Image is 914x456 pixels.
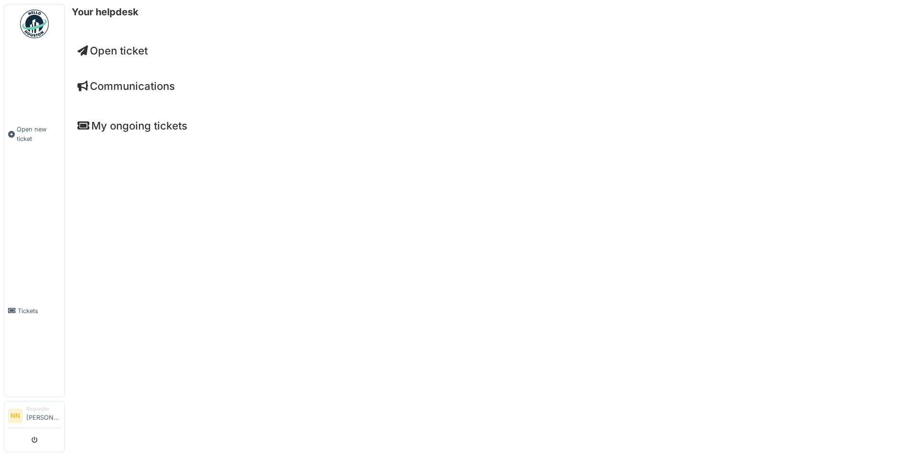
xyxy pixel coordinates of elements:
li: NN [8,409,22,423]
a: Open new ticket [4,43,65,225]
div: Requester [26,405,61,413]
span: Open new ticket [17,125,61,143]
li: [PERSON_NAME] [26,405,61,426]
h4: Communications [77,80,902,92]
span: Tickets [18,306,61,315]
img: Badge_color-CXgf-gQk.svg [20,10,49,38]
h4: My ongoing tickets [77,119,902,132]
h6: Your helpdesk [72,6,139,18]
a: Tickets [4,225,65,397]
a: Open ticket [77,44,148,57]
a: NN Requester[PERSON_NAME] [8,405,61,428]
